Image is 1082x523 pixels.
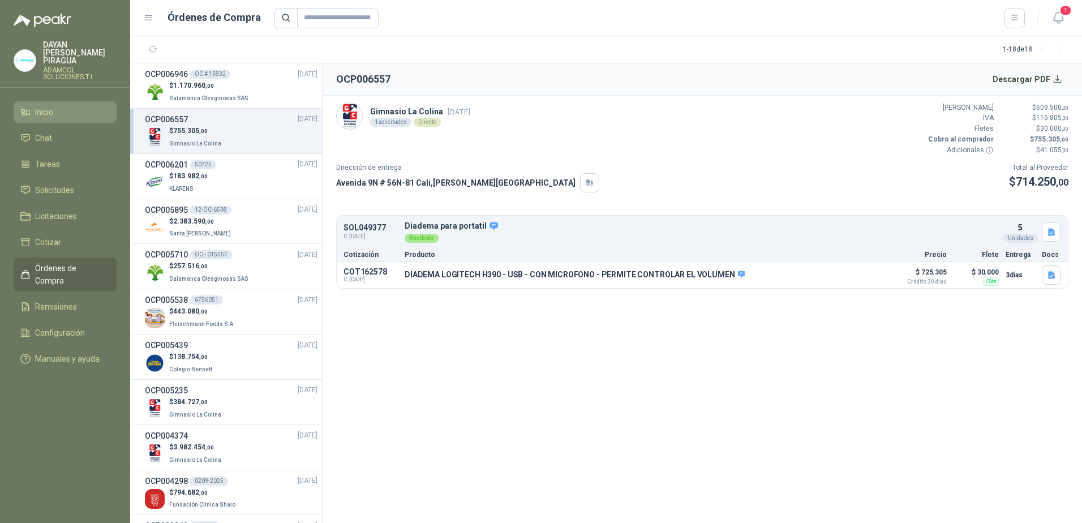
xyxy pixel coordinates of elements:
a: Cotizar [14,232,117,253]
span: Manuales y ayuda [35,353,100,365]
div: OC - 015557 [190,250,232,259]
span: Configuración [35,327,85,339]
p: $ [169,80,251,91]
img: Company Logo [145,489,165,509]
div: 1 solicitudes [370,118,411,127]
img: Company Logo [145,353,165,373]
p: Precio [890,251,947,258]
span: 755.305 [173,127,208,135]
div: Unidades [1003,234,1038,243]
span: Gimnasio La Colina [169,140,221,147]
img: Company Logo [145,127,165,147]
p: IVA [926,113,994,123]
p: 5 [1018,221,1023,234]
p: Adicionales [926,145,994,156]
p: ADAMCOL SOLUCIONES T.I [43,67,117,80]
span: [DATE] [298,475,317,486]
span: Gimnasio La Colina [169,457,221,463]
a: OCP00589512-OC-6538[DATE] Company Logo$2.383.590,00Santa [PERSON_NAME] [145,204,317,239]
span: Tareas [35,158,60,170]
p: $ [1001,113,1068,123]
img: Logo peakr [14,14,71,27]
a: OCP005235[DATE] Company Logo$384.727,00Gimnasio La Colina [145,384,317,420]
p: Total al Proveedor [1009,162,1068,173]
div: 1 - 18 de 18 [1003,41,1068,59]
span: [DATE] [298,159,317,170]
a: OCP006557[DATE] Company Logo$755.305,00Gimnasio La Colina [145,113,317,149]
span: ,00 [199,263,208,269]
a: Inicio [14,101,117,123]
a: Remisiones [14,296,117,318]
h3: OCP005895 [145,204,188,216]
span: ,00 [1056,177,1068,188]
span: ,00 [199,399,208,405]
p: $ [169,126,224,136]
p: Producto [405,251,883,258]
p: $ [1001,134,1068,145]
p: $ [169,397,224,408]
span: Salamanca Oleaginosas SAS [169,276,248,282]
h3: OCP006946 [145,68,188,80]
p: $ 30.000 [954,265,999,279]
span: 115.805 [1036,114,1068,122]
p: [PERSON_NAME] [926,102,994,113]
div: Flex [983,277,999,286]
span: Órdenes de Compra [35,262,106,287]
span: 3.982.454 [173,443,214,451]
p: $ [169,216,233,227]
h1: Órdenes de Compra [168,10,261,25]
p: Cobro al comprador [926,134,994,145]
span: C: [DATE] [344,232,398,241]
span: 755.305 [1034,135,1068,143]
span: ,00 [1062,147,1068,153]
span: [DATE] [298,385,317,396]
p: $ [169,261,251,272]
button: Descargar PDF [986,68,1069,91]
img: Company Logo [145,398,165,418]
p: $ [169,171,208,182]
span: ,00 [1062,115,1068,121]
span: 384.727 [173,398,208,406]
span: Crédito 30 días [890,279,947,285]
p: Docs [1042,251,1061,258]
div: 50725 [190,160,216,169]
p: Dirección de entrega [336,162,599,173]
img: Company Logo [337,103,363,129]
p: $ [169,306,237,317]
span: 794.682 [173,488,208,496]
span: [DATE] [298,250,317,260]
h3: OCP005710 [145,248,188,261]
p: Fletes [926,123,994,134]
span: Cotizar [35,236,61,248]
span: [DATE] [298,295,317,306]
span: ,00 [1062,126,1068,132]
h3: OCP005538 [145,294,188,306]
span: 1.170.960 [173,82,214,89]
div: Recibido [405,234,439,243]
span: ,00 [199,308,208,315]
a: Chat [14,127,117,149]
h3: OCP005235 [145,384,188,397]
span: 714.250 [1016,175,1068,188]
a: Tareas [14,153,117,175]
span: Chat [35,132,52,144]
p: COT162578 [344,267,398,276]
span: ,00 [205,444,214,451]
span: KLARENS [169,186,194,192]
span: C: [DATE] [344,276,398,283]
span: Fleischmann Foods S.A. [169,321,235,327]
p: $ [1001,102,1068,113]
span: Fundación Clínica Shaio [169,501,235,508]
a: OCP00620150725[DATE] Company Logo$183.982,00KLARENS [145,158,317,194]
p: Flete [954,251,999,258]
img: Company Logo [145,173,165,192]
span: 443.080 [173,307,208,315]
span: 41.055 [1040,146,1068,154]
a: Solicitudes [14,179,117,201]
span: 30.000 [1040,125,1068,132]
h3: OCP006201 [145,158,188,171]
p: $ [1009,173,1068,191]
span: ,00 [1060,136,1068,143]
div: 12-OC-6538 [190,205,231,215]
span: ,00 [199,490,208,496]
